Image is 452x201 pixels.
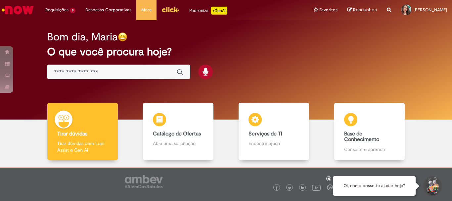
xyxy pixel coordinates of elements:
[47,46,405,58] h2: O que você procura hoje?
[211,7,227,15] p: +GenAi
[226,103,322,160] a: Serviços de TI Encontre ajuda
[161,5,179,15] img: click_logo_yellow_360x200.png
[70,8,75,13] span: 8
[333,176,416,196] div: Oi, como posso te ajudar hoje?
[288,186,291,190] img: logo_footer_twitter.png
[45,7,68,13] span: Requisições
[319,7,338,13] span: Favoritos
[1,3,35,17] img: ServiceNow
[344,146,394,153] p: Consulte e aprenda
[414,7,447,13] span: [PERSON_NAME]
[189,7,227,15] div: Padroniza
[249,130,282,137] b: Serviços de TI
[57,140,108,153] p: Tirar dúvidas com Lupi Assist e Gen Ai
[57,130,87,137] b: Tirar dúvidas
[275,186,278,190] img: logo_footer_facebook.png
[35,103,130,160] a: Tirar dúvidas Tirar dúvidas com Lupi Assist e Gen Ai
[47,31,118,43] h2: Bom dia, Maria
[301,186,304,190] img: logo_footer_linkedin.png
[347,7,377,13] a: Rascunhos
[312,183,321,192] img: logo_footer_youtube.png
[353,7,377,13] span: Rascunhos
[153,140,203,147] p: Abra uma solicitação
[344,130,379,143] b: Base de Conhecimento
[141,7,152,13] span: More
[322,103,417,160] a: Base de Conhecimento Consulte e aprenda
[125,175,163,188] img: logo_footer_ambev_rotulo_gray.png
[130,103,226,160] a: Catálogo de Ofertas Abra uma solicitação
[118,32,127,42] img: happy-face.png
[327,184,333,190] img: logo_footer_workplace.png
[85,7,131,13] span: Despesas Corporativas
[422,176,442,196] button: Iniciar Conversa de Suporte
[249,140,299,147] p: Encontre ajuda
[153,130,201,137] b: Catálogo de Ofertas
